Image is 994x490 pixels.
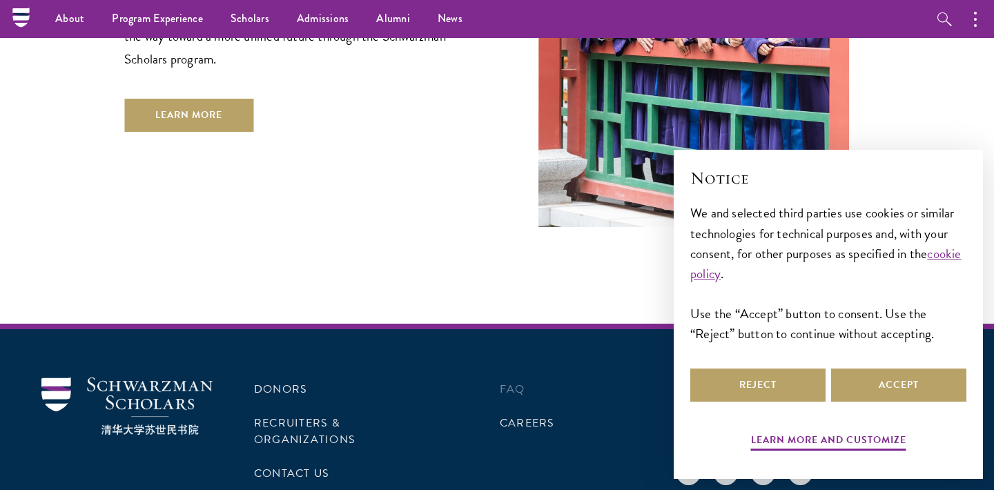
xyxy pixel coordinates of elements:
[751,431,906,453] button: Learn more and customize
[500,381,525,398] a: FAQ
[254,381,307,398] a: Donors
[124,98,253,131] a: Learn More
[690,244,962,284] a: cookie policy
[690,203,966,343] div: We and selected third parties use cookies or similar technologies for technical purposes and, wit...
[41,378,213,435] img: Schwarzman Scholars
[500,415,555,431] a: Careers
[831,369,966,402] button: Accept
[690,166,966,190] h2: Notice
[690,369,826,402] button: Reject
[254,465,329,482] a: Contact Us
[254,415,355,448] a: Recruiters & Organizations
